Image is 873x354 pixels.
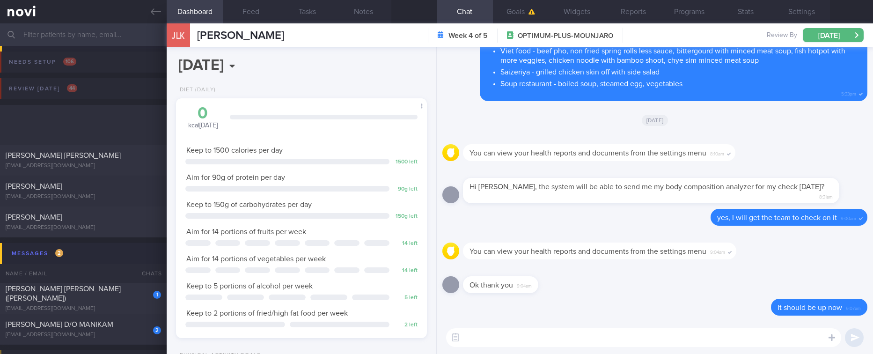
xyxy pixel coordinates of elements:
div: 14 left [394,267,418,274]
div: 0 [185,105,220,122]
div: Chats [129,264,167,283]
div: 5 left [394,295,418,302]
div: 1 [153,291,161,299]
div: 90 g left [394,186,418,193]
div: [EMAIL_ADDRESS][DOMAIN_NAME] [6,224,161,231]
span: Aim for 14 portions of vegetables per week [186,255,326,263]
span: 2 [55,249,63,257]
div: Review [DATE] [7,82,80,95]
span: 9:04am [517,280,532,289]
span: [PERSON_NAME] [PERSON_NAME] ([PERSON_NAME]) [6,285,121,302]
span: Keep to 1500 calories per day [186,147,283,154]
div: [EMAIL_ADDRESS][DOMAIN_NAME] [6,332,161,339]
div: 1500 left [394,159,418,166]
span: 9:00am [841,213,856,222]
li: Viet food - beef pho, non fried spring rolls less sauce, bittergourd with minced meat soup, fish ... [500,44,861,65]
div: 2 left [394,322,418,329]
span: [PERSON_NAME] [PERSON_NAME] [6,152,121,159]
span: 9:04am [710,247,725,256]
span: [PERSON_NAME] D/O MANIKAM [6,321,113,328]
div: 2 [153,326,161,334]
span: 8:10am [710,148,724,157]
span: You can view your health reports and documents from the settings menu [470,149,706,157]
span: 8:31am [819,192,833,200]
li: Soup restaurant - boiled soup, steamed egg, vegetables [500,77,861,88]
span: [DATE] [642,115,668,126]
span: 5:33pm [841,88,856,97]
span: Keep to 2 portions of fried/high fat food per week [186,310,348,317]
div: 150 g left [394,213,418,220]
div: Messages [9,247,66,260]
div: [EMAIL_ADDRESS][DOMAIN_NAME] [6,193,161,200]
span: You can view your health reports and documents from the settings menu [470,248,706,255]
div: Diet (Daily) [176,87,216,94]
span: [PERSON_NAME] [197,30,284,41]
span: 106 [63,58,76,66]
div: [EMAIL_ADDRESS][DOMAIN_NAME] [6,305,161,312]
div: [EMAIL_ADDRESS][DOMAIN_NAME] [6,162,161,170]
strong: Week 4 of 5 [448,31,488,40]
span: It should be up now [778,304,842,311]
span: Ok thank you [470,281,513,289]
span: yes, I will get the team to check on it [717,214,837,221]
div: JLK [164,18,192,54]
span: Keep to 150g of carbohydrates per day [186,201,312,208]
span: 9:07am [846,303,861,312]
span: Aim for 90g of protein per day [186,174,285,181]
span: [PERSON_NAME] [6,214,62,221]
span: Review By [767,31,797,40]
span: Hi [PERSON_NAME], the system will be able to send me my body composition analyzer for my check [D... [470,183,824,191]
span: Keep to 5 portions of alcohol per week [186,282,313,290]
span: OPTIMUM-PLUS-MOUNJARO [518,31,613,41]
span: 44 [67,84,77,92]
span: Aim for 14 portions of fruits per week [186,228,306,236]
div: 14 left [394,240,418,247]
li: Saizeriya - grilled chicken skin off with side salad [500,65,861,77]
div: kcal [DATE] [185,105,220,130]
div: Needs setup [7,56,79,68]
button: [DATE] [803,28,864,42]
span: [PERSON_NAME] [6,183,62,190]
